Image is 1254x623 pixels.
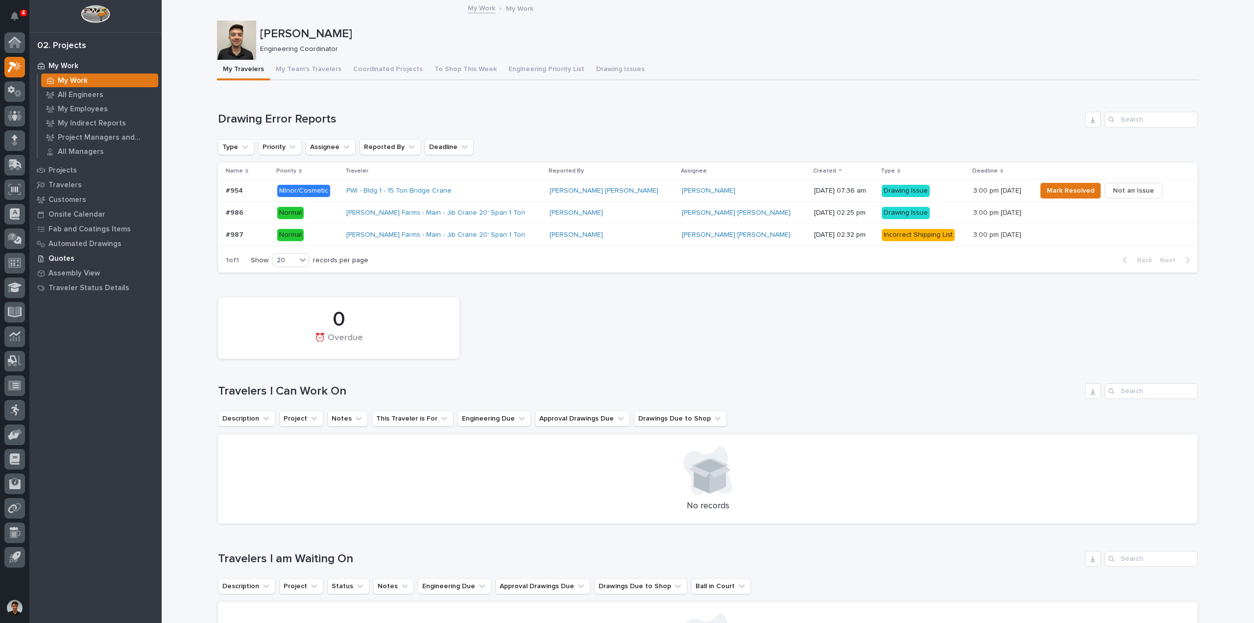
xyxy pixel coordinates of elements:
[260,27,1195,41] p: [PERSON_NAME]
[506,2,533,13] p: My Work
[1105,383,1198,399] input: Search
[691,578,751,594] button: Ball in Court
[1156,256,1198,265] button: Next
[345,166,368,176] p: Traveler
[29,266,162,280] a: Assembly View
[458,411,531,426] button: Engineering Due
[218,411,275,426] button: Description
[218,139,254,155] button: Type
[306,139,356,155] button: Assignee
[682,209,791,217] a: [PERSON_NAME] [PERSON_NAME]
[22,9,25,16] p: 4
[277,185,330,197] div: Minor/Cosmetic
[1115,256,1156,265] button: Back
[217,60,270,80] button: My Travelers
[327,411,368,426] button: Notes
[29,280,162,295] a: Traveler Status Details
[372,411,454,426] button: This Traveler is For
[1113,185,1154,197] span: Not an Issue
[58,133,154,142] p: Project Managers and Engineers
[682,231,791,239] a: [PERSON_NAME] [PERSON_NAME]
[29,207,162,222] a: Onsite Calendar
[429,60,503,80] button: To Shop This Week
[277,229,304,241] div: Normal
[29,251,162,266] a: Quotes
[235,333,443,353] div: ⏰ Overdue
[29,163,162,177] a: Projects
[814,187,874,195] p: [DATE] 07:36 am
[973,207,1023,217] p: 3:00 pm [DATE]
[813,166,836,176] p: Created
[58,91,103,100] p: All Engineers
[258,139,302,155] button: Priority
[218,202,1198,224] tr: #986#986 Normal[PERSON_NAME] Farms - Main - Jib Crane 20' Span 1 Ton [PERSON_NAME] [PERSON_NAME] ...
[48,284,129,293] p: Traveler Status Details
[226,207,245,217] p: #986
[972,166,998,176] p: Deadline
[1040,183,1101,199] button: Mark Resolved
[58,105,108,114] p: My Employees
[58,76,88,85] p: My Work
[58,119,126,128] p: My Indirect Reports
[48,181,82,190] p: Travelers
[4,598,25,618] button: users-avatar
[270,60,347,80] button: My Team's Travelers
[38,145,162,158] a: All Managers
[29,222,162,236] a: Fab and Coatings Items
[29,58,162,73] a: My Work
[360,139,421,155] button: Reported By
[468,2,495,13] a: My Work
[327,578,369,594] button: Status
[38,116,162,130] a: My Indirect Reports
[48,254,74,263] p: Quotes
[38,130,162,144] a: Project Managers and Engineers
[48,225,131,234] p: Fab and Coatings Items
[230,501,1186,512] p: No records
[218,552,1081,566] h1: Travelers I am Waiting On
[38,102,162,116] a: My Employees
[1105,551,1198,567] input: Search
[48,196,86,204] p: Customers
[346,231,525,239] a: [PERSON_NAME] Farms - Main - Jib Crane 20' Span 1 Ton
[29,192,162,207] a: Customers
[48,62,78,71] p: My Work
[634,411,727,426] button: Drawings Due to Shop
[418,578,491,594] button: Engineering Due
[881,166,895,176] p: Type
[535,411,630,426] button: Approval Drawings Due
[346,209,525,217] a: [PERSON_NAME] Farms - Main - Jib Crane 20' Span 1 Ton
[549,166,584,176] p: Reported By
[550,187,658,195] a: [PERSON_NAME] [PERSON_NAME]
[882,229,955,241] div: Incorrect Shipping List
[38,88,162,101] a: All Engineers
[425,139,474,155] button: Deadline
[1131,256,1152,265] span: Back
[277,207,304,219] div: Normal
[226,185,245,195] p: #954
[218,224,1198,246] tr: #987#987 Normal[PERSON_NAME] Farms - Main - Jib Crane 20' Span 1 Ton [PERSON_NAME] [PERSON_NAME] ...
[218,180,1198,202] tr: #954#954 Minor/CosmeticPWI - Bldg 1 - 15 Ton Bridge Crane [PERSON_NAME] [PERSON_NAME] [PERSON_NAM...
[48,166,77,175] p: Projects
[37,41,86,51] div: 02. Projects
[48,210,105,219] p: Onsite Calendar
[682,187,735,195] a: [PERSON_NAME]
[4,6,25,26] button: Notifications
[1047,185,1094,197] span: Mark Resolved
[279,578,323,594] button: Project
[38,74,162,87] a: My Work
[273,255,296,266] div: 20
[973,229,1023,239] p: 3:00 pm [DATE]
[1105,183,1162,199] button: Not an Issue
[590,60,651,80] button: Drawing Issues
[550,231,603,239] a: [PERSON_NAME]
[1105,112,1198,127] input: Search
[29,177,162,192] a: Travelers
[346,187,452,195] a: PWI - Bldg 1 - 15 Ton Bridge Crane
[218,384,1081,399] h1: Travelers I Can Work On
[29,236,162,251] a: Automated Drawings
[973,185,1023,195] p: 3:00 pm [DATE]
[594,578,687,594] button: Drawings Due to Shop
[81,5,110,23] img: Workspace Logo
